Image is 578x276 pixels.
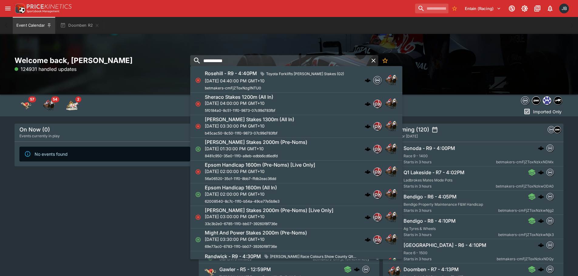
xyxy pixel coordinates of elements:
[538,266,544,272] img: logo-cerberus.svg
[538,242,544,248] div: cerberus
[404,178,452,182] span: Ladbrokes Mates Mode Pots
[548,126,555,133] div: betmakers
[547,193,553,200] img: betmakers.png
[532,96,540,105] div: samemeetingmulti
[313,256,370,262] span: betmakers-cmFjZToxNzkwNzcy
[404,232,498,238] span: Starts in 3 hours
[554,126,561,133] div: samemeetingmulti
[521,96,529,105] div: betmakers
[51,96,59,102] span: 54
[365,237,371,243] img: logo-cerberus.svg
[373,145,382,153] div: pricekinetics
[385,234,397,246] img: horse_racing.png
[546,241,554,249] div: betmakers
[548,126,555,133] img: betmakers.png
[205,253,261,260] h6: Randwick - R9 - 4:30PM
[519,3,530,14] button: Toggle light/dark mode
[498,232,554,238] span: betmakers-cmFjZToxNzkwNjk3
[15,95,84,116] div: Event type filters
[195,214,201,220] svg: Closed
[190,55,369,66] input: search
[365,123,371,129] div: cerberus
[385,257,397,269] img: horse_racing.png
[374,191,381,198] img: pricekinetics.png
[546,193,554,200] div: betmakers
[374,236,381,244] img: pricekinetics.png
[543,96,551,105] div: grnz
[195,77,201,83] svg: Closed
[546,169,554,176] div: betmakers
[404,266,459,273] h6: Doomben - R7 - 4:13PM
[538,194,544,200] img: logo-cerberus.svg
[264,71,346,77] span: Toyota Forklifts [PERSON_NAME] Stakes (G2)
[404,218,456,224] h6: Bendigo - R8 - 4:10PM
[546,145,554,152] div: betmakers
[538,218,544,224] div: cerberus
[205,191,279,197] p: [DATE] 02:00:00 PM GMT+10
[404,169,465,176] h6: Q1 Lakeside - R7 - 4:02PM
[219,266,271,273] h6: Gawler - R5 - 12:59PM
[205,236,307,242] p: [DATE] 03:30:00 PM GMT+10
[385,74,397,86] img: horse_racing.png
[404,194,457,200] h6: Bendigo - R6 - 4:05PM
[205,116,294,123] h6: [PERSON_NAME] Stakes 1300m (All In)
[374,213,381,221] img: pricekinetics.png
[195,101,201,107] svg: Closed
[404,256,497,262] span: Starts in 3 hours
[365,101,371,107] div: cerberus
[538,242,544,248] img: logo-cerberus.svg
[365,214,371,220] div: cerberus
[374,259,381,267] img: betmakers.png
[450,4,459,13] button: No Bookmarks
[498,208,554,214] span: betmakers-cmFjZToxNzkwNjg2
[538,145,544,151] div: cerberus
[205,100,275,106] p: [DATE] 04:00:00 PM GMT+10
[43,99,55,111] img: horse_racing
[415,4,448,13] input: search
[205,131,277,135] span: b45cac50-8c50-11f0-9873-07c99d783fbf
[404,242,486,248] h6: [GEOGRAPHIC_DATA] - R6 - 4:10PM
[554,97,562,105] img: nztr.png
[373,100,382,108] div: pricekinetics
[28,96,36,102] span: 57
[461,4,505,13] button: Select Tenant
[497,256,554,262] span: betmakers-cmFjZToxNzkxNDQy
[219,256,313,262] span: Starts in 3 minutes
[538,169,544,175] div: cerberus
[19,133,60,139] span: Events currently in play
[374,168,381,176] img: pricekinetics.png
[374,122,381,130] img: pricekinetics.png
[195,169,201,175] svg: Closed
[404,208,498,214] span: Starts in 3 hours
[388,126,429,133] h5: Upcoming (120)
[205,86,261,90] span: betmakers-cmFjZToxNzg1NTU0
[205,145,307,152] p: [DATE] 01:30:00 PM GMT+10
[545,3,556,14] button: Notifications
[404,159,496,165] span: Starts in 3 hours
[362,266,370,273] div: betmakers
[56,17,103,34] button: Doomben R2
[195,191,201,198] svg: Open
[522,107,563,116] button: Imported Only
[532,3,543,14] button: Documentation
[365,146,371,152] img: logo-cerberus.svg
[75,96,81,102] span: 2
[385,211,397,223] img: horse_racing.png
[205,139,307,145] h6: [PERSON_NAME] Stakes 2000m (Pre-Noms)
[15,65,76,73] p: 124931 handled updates
[547,145,553,151] img: betmakers.png
[365,169,371,175] img: logo-cerberus.svg
[557,2,571,15] button: Josh Brown
[554,126,561,133] img: samemeetingmulti.png
[35,148,68,160] div: No events found
[43,99,55,111] div: Horse Racing
[385,188,397,201] img: horse_racing.png
[373,168,382,176] div: pricekinetics
[205,213,333,220] p: [DATE] 03:00:00 PM GMT+10
[385,166,397,178] img: horse_racing.png
[373,235,382,244] div: pricekinetics
[205,162,315,168] h6: Epsom Handicap 1600m (Pre-Noms) [Live Only]
[404,154,428,158] span: Race 9 - 1400
[538,266,544,272] div: cerberus
[205,78,346,84] p: [DATE] 04:40:00 PM GMT+10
